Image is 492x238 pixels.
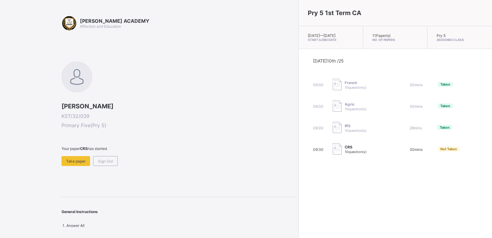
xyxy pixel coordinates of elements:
span: 11 Paper(s) [372,33,391,38]
span: IRS [345,123,367,128]
span: Primary Five ( Pry 5 ) [61,122,295,128]
span: 09:00 [313,126,323,130]
img: take_paper.cd97e1aca70de81545fe8e300f84619e.svg [333,143,342,155]
span: [PERSON_NAME] [61,103,295,110]
span: Pry 5 [437,33,446,38]
img: take_paper.cd97e1aca70de81545fe8e300f84619e.svg [333,122,342,133]
span: Affection and Education [80,24,121,29]
span: Taken [440,104,450,108]
img: take_paper.cd97e1aca70de81545fe8e300f84619e.svg [333,100,342,112]
span: Pry 5 1st Term CA [308,9,361,17]
b: CRS [80,146,88,151]
img: take_paper.cd97e1aca70de81545fe8e300f84619e.svg [333,79,342,90]
span: 30 mins [410,104,423,109]
span: No. of Papers [372,38,418,42]
span: CRS [345,145,367,149]
span: 28 mins [410,126,422,130]
span: 09:00 [313,104,323,109]
span: Take paper [66,159,85,163]
span: Taken [440,125,450,130]
span: 10 question(s) [345,85,367,90]
span: 09:30 [313,147,323,152]
span: General Instructions [61,209,98,214]
span: 09:00 [313,83,323,87]
span: Your paper has started. [61,146,295,151]
span: French [345,80,367,85]
span: 30 mins [410,147,423,152]
span: [DATE] — [DATE] [308,33,335,38]
span: Sign Out [98,159,113,163]
span: Answer All [66,223,85,228]
span: KST/32/039 [61,113,295,119]
span: Not Taken [440,147,457,151]
span: Taken [440,82,450,87]
span: Agric [345,102,367,107]
span: Assigned Class [437,38,483,42]
span: [PERSON_NAME] ACADEMY [80,18,149,24]
span: 10 question(s) [345,128,367,133]
span: 30 mins [410,83,423,87]
span: Start & End Date [308,38,354,42]
span: [DATE] 10th /25 [313,58,344,63]
span: 10 question(s) [345,150,367,154]
span: 10 question(s) [345,107,367,111]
